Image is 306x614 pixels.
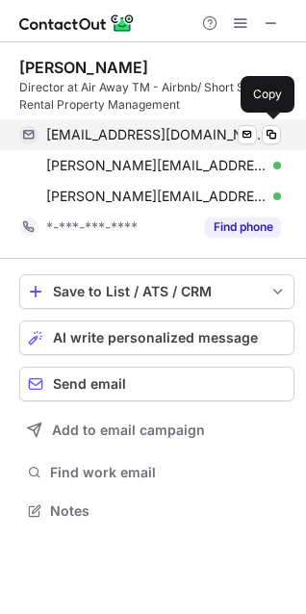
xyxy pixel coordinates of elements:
[53,376,126,392] span: Send email
[46,126,267,143] span: [EMAIL_ADDRESS][DOMAIN_NAME]
[19,58,148,77] div: [PERSON_NAME]
[50,464,287,481] span: Find work email
[19,79,294,114] div: Director at Air Away TM - Airbnb/ Short Stay Rental Property Management
[205,217,281,237] button: Reveal Button
[52,422,205,438] span: Add to email campaign
[19,367,294,401] button: Send email
[19,274,294,309] button: save-profile-one-click
[50,502,287,520] span: Notes
[19,413,294,448] button: Add to email campaign
[46,157,267,174] span: [PERSON_NAME][EMAIL_ADDRESS][DOMAIN_NAME]
[19,320,294,355] button: AI write personalized message
[19,459,294,486] button: Find work email
[46,188,267,205] span: [PERSON_NAME][EMAIL_ADDRESS][DOMAIN_NAME]
[53,330,258,345] span: AI write personalized message
[19,12,135,35] img: ContactOut v5.3.10
[53,284,261,299] div: Save to List / ATS / CRM
[19,498,294,524] button: Notes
